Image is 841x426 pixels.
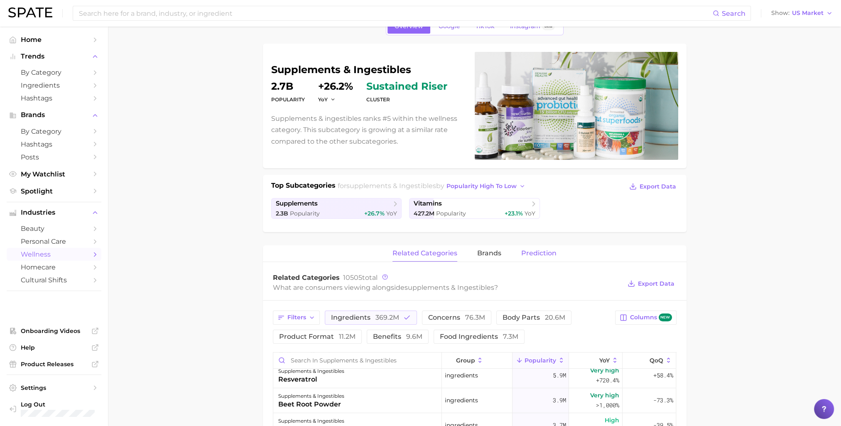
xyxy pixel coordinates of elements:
a: Spotlight [7,185,101,198]
span: >1,000% [596,401,619,409]
span: Brands [21,111,87,119]
a: by Category [7,66,101,79]
div: resveratrol [278,375,344,384]
button: group [442,353,512,369]
span: vitamins [414,200,442,208]
input: Search in supplements & ingestibles [273,353,441,368]
span: personal care [21,237,87,245]
button: Trends [7,50,101,63]
button: QoQ [623,353,676,369]
span: Hashtags [21,140,87,148]
span: by Category [21,69,87,76]
div: What are consumers viewing alongside ? [273,282,622,293]
span: Related Categories [273,274,340,282]
span: US Market [792,11,824,15]
span: Help [21,344,87,351]
span: Ingredients [21,81,87,89]
span: +23.1% [505,210,523,217]
span: Very high [590,390,619,400]
span: 3.9m [552,395,566,405]
a: Log out. Currently logged in with e-mail julianne.cournand@sephora.com. [7,398,101,419]
span: +720.4% [596,375,619,385]
a: wellness [7,248,101,261]
span: YoY [599,357,610,364]
span: total [343,274,378,282]
a: personal care [7,235,101,248]
p: Supplements & ingestibles ranks #5 within the wellness category. This subcategory is growing at a... [271,113,465,147]
a: beauty [7,222,101,235]
span: group [456,357,475,364]
span: 7.3m [503,333,518,340]
a: Posts [7,151,101,164]
span: Search [722,10,745,17]
span: YoY [525,210,535,217]
span: Settings [21,384,87,392]
span: Popularity [290,210,320,217]
button: Export Data [627,181,678,192]
input: Search here for a brand, industry, or ingredient [78,6,713,20]
span: popularity high to low [446,183,517,190]
dd: +26.2% [318,81,353,91]
span: wellness [21,250,87,258]
a: Home [7,33,101,46]
button: YoY [318,96,336,103]
span: My Watchlist [21,170,87,178]
span: Show [771,11,790,15]
span: supplements [276,200,318,208]
span: food ingredients [440,333,518,340]
button: Export Data [625,278,676,289]
a: Onboarding Videos [7,325,101,337]
span: related categories [392,250,457,257]
span: body parts [503,314,565,321]
button: Brands [7,109,101,121]
span: concerns [428,314,485,321]
a: My Watchlist [7,168,101,181]
span: Prediction [521,250,557,257]
button: Columnsnew [615,311,676,325]
div: beet root powder [278,399,344,409]
button: supplements & ingestiblesresveratrolingredients5.9mVery high+720.4%+58.4% [273,363,676,388]
span: Hashtags [21,94,87,102]
div: supplements & ingestibles [278,416,344,426]
span: YoY [318,96,328,103]
button: Filters [273,311,320,325]
span: Export Data [638,280,674,287]
span: ingredients [445,370,478,380]
a: Ingredients [7,79,101,92]
span: Product Releases [21,360,87,368]
dd: 2.7b [271,81,305,91]
span: ingredients [445,395,478,405]
a: Help [7,341,101,354]
button: Popularity [512,353,569,369]
button: Industries [7,206,101,219]
span: cultural shifts [21,276,87,284]
span: 11.2m [339,333,356,340]
span: product format [279,333,356,340]
span: Spotlight [21,187,87,195]
span: Filters [287,314,306,321]
span: Popularity [436,210,466,217]
span: -73.3% [653,395,673,405]
a: vitamins427.2m Popularity+23.1% YoY [409,198,540,219]
h1: Top Subcategories [271,181,336,193]
span: beauty [21,225,87,233]
span: new [659,313,672,321]
img: SPATE [8,7,52,17]
a: homecare [7,261,101,274]
span: benefits [373,333,422,340]
span: Popularity [525,357,556,364]
a: Settings [7,382,101,394]
span: Home [21,36,87,44]
div: supplements & ingestibles [278,366,344,376]
button: popularity high to low [444,181,528,192]
span: +58.4% [653,370,673,380]
span: 369.2m [375,313,399,321]
span: YoY [386,210,397,217]
span: for by [338,182,528,190]
span: supplements & ingestibles [346,182,436,190]
span: 9.6m [406,333,422,340]
span: sustained riser [366,81,447,91]
span: 5.9m [552,370,566,380]
span: 2.3b [276,210,288,217]
a: Hashtags [7,138,101,151]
